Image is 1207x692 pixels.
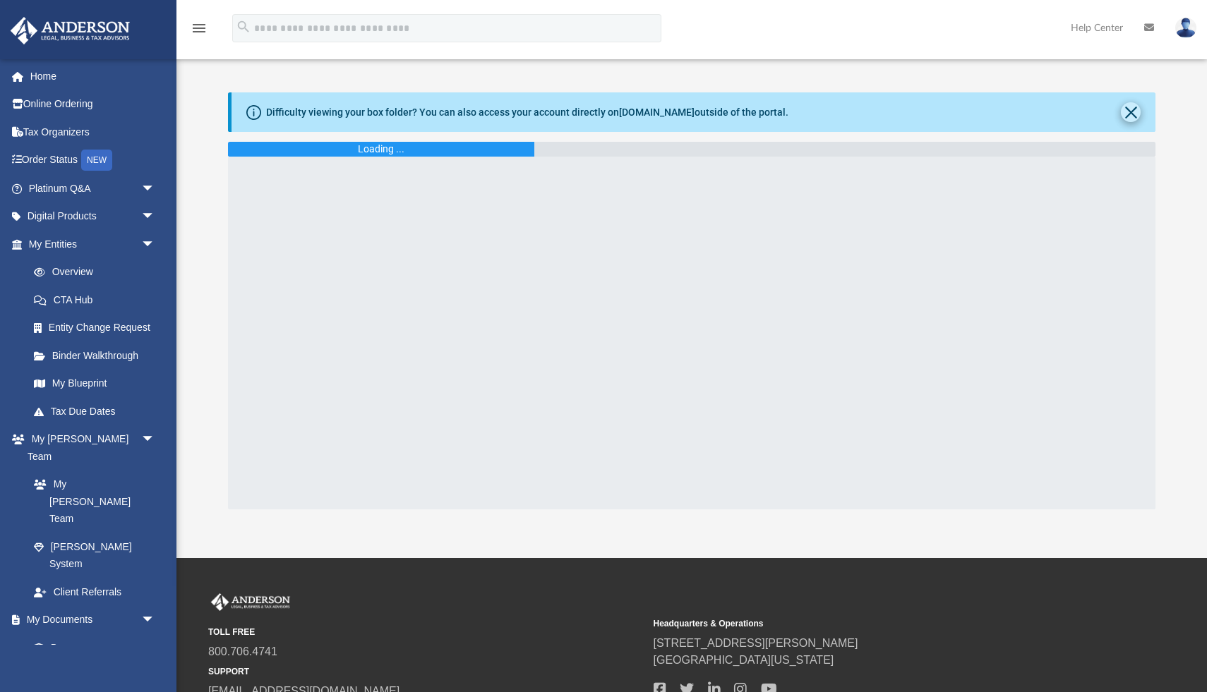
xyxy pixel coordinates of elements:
[10,606,169,634] a: My Documentsarrow_drop_down
[20,397,176,425] a: Tax Due Dates
[236,19,251,35] i: search
[208,645,277,657] a: 800.706.4741
[10,90,176,119] a: Online Ordering
[141,230,169,259] span: arrow_drop_down
[208,665,644,678] small: SUPPORT
[20,314,176,342] a: Entity Change Request
[141,202,169,231] span: arrow_drop_down
[1175,18,1196,38] img: User Pic
[358,142,404,157] div: Loading ...
[20,471,162,533] a: My [PERSON_NAME] Team
[654,637,858,649] a: [STREET_ADDRESS][PERSON_NAME]
[6,17,134,44] img: Anderson Advisors Platinum Portal
[191,20,208,37] i: menu
[20,341,176,370] a: Binder Walkthrough
[141,606,169,635] span: arrow_drop_down
[81,150,112,171] div: NEW
[654,617,1089,630] small: Headquarters & Operations
[1121,102,1141,122] button: Close
[10,118,176,146] a: Tax Organizers
[20,286,176,314] a: CTA Hub
[141,174,169,203] span: arrow_drop_down
[20,533,169,578] a: [PERSON_NAME] System
[20,370,169,398] a: My Blueprint
[20,258,176,286] a: Overview
[266,105,788,120] div: Difficulty viewing your box folder? You can also access your account directly on outside of the p...
[20,578,169,606] a: Client Referrals
[208,626,644,638] small: TOLL FREE
[10,230,176,258] a: My Entitiesarrow_drop_down
[208,593,293,612] img: Anderson Advisors Platinum Portal
[10,425,169,471] a: My [PERSON_NAME] Teamarrow_drop_down
[10,146,176,175] a: Order StatusNEW
[10,62,176,90] a: Home
[20,633,162,662] a: Box
[141,425,169,454] span: arrow_drop_down
[191,27,208,37] a: menu
[10,202,176,231] a: Digital Productsarrow_drop_down
[654,654,834,666] a: [GEOGRAPHIC_DATA][US_STATE]
[619,107,695,118] a: [DOMAIN_NAME]
[10,174,176,202] a: Platinum Q&Aarrow_drop_down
